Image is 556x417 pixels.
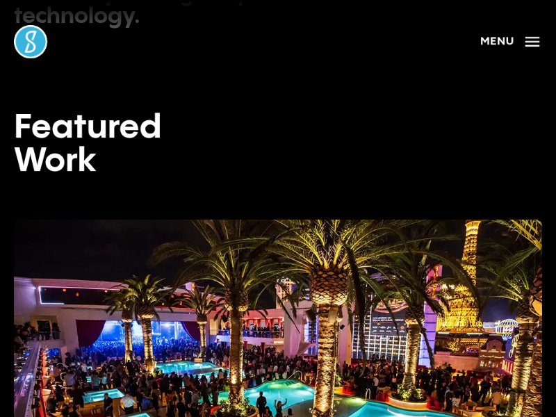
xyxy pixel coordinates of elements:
h2: Work [14,145,542,178]
img: Socialure Logo [14,25,47,58]
h2: Featured [14,111,542,145]
p: Menu [480,33,514,50]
